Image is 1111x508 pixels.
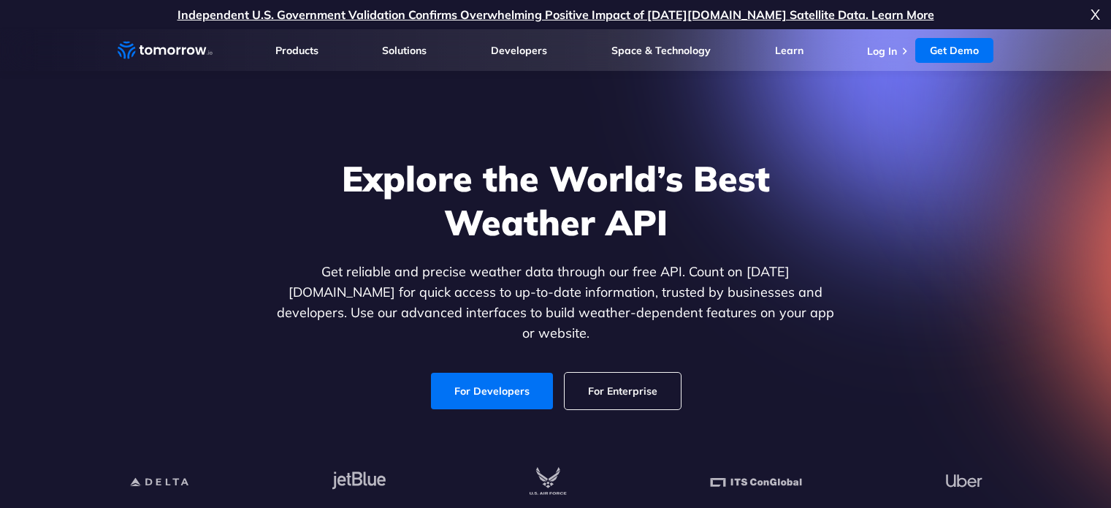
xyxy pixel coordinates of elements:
a: Solutions [382,44,427,57]
a: For Developers [431,373,553,409]
a: Products [275,44,318,57]
p: Get reliable and precise weather data through our free API. Count on [DATE][DOMAIN_NAME] for quic... [274,262,838,344]
a: Space & Technology [611,44,711,57]
a: Learn [775,44,803,57]
a: Home link [118,39,213,61]
a: Independent U.S. Government Validation Confirms Overwhelming Positive Impact of [DATE][DOMAIN_NAM... [177,7,934,22]
a: Developers [491,44,547,57]
h1: Explore the World’s Best Weather API [274,156,838,244]
a: Get Demo [915,38,993,63]
a: For Enterprise [565,373,681,409]
a: Log In [867,45,897,58]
